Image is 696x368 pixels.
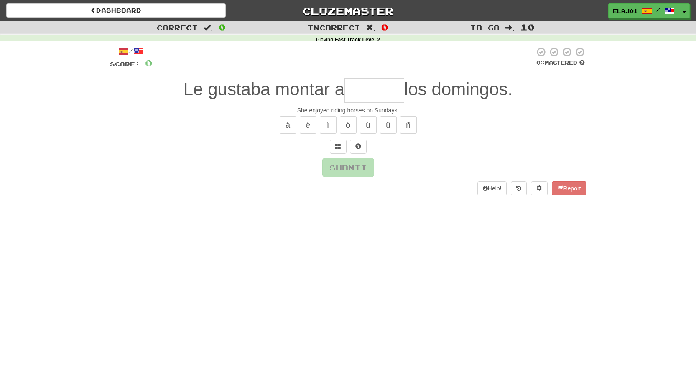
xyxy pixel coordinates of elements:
span: 0 [381,22,388,32]
button: Help! [477,181,507,195]
span: To go [470,23,500,32]
button: ú [360,116,377,134]
span: 0 [145,58,152,68]
a: Elaj01 / [608,3,679,18]
div: Mastered [535,59,586,67]
button: Report [552,181,586,195]
button: Switch sentence to multiple choice alt+p [330,140,347,154]
span: / [656,7,660,13]
span: : [204,24,213,31]
strong: Fast Track Level 2 [335,37,380,43]
div: / [110,47,152,57]
span: 0 [219,22,226,32]
button: ü [380,116,397,134]
button: ñ [400,116,417,134]
button: á [280,116,296,134]
button: í [320,116,337,134]
span: 10 [520,22,535,32]
button: Round history (alt+y) [511,181,527,195]
span: Score: [110,61,140,68]
span: Incorrect [308,23,360,32]
span: Elaj01 [613,7,638,15]
a: Clozemaster [238,3,458,18]
a: Dashboard [6,3,226,18]
span: Le gustaba montar a [184,79,344,99]
button: Submit [322,158,374,177]
button: é [300,116,316,134]
button: Single letter hint - you only get 1 per sentence and score half the points! alt+h [350,140,367,154]
span: los domingos. [404,79,512,99]
span: Correct [157,23,198,32]
span: : [505,24,515,31]
button: ó [340,116,357,134]
div: She enjoyed riding horses on Sundays. [110,106,586,114]
span: : [366,24,375,31]
span: 0 % [536,59,545,66]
